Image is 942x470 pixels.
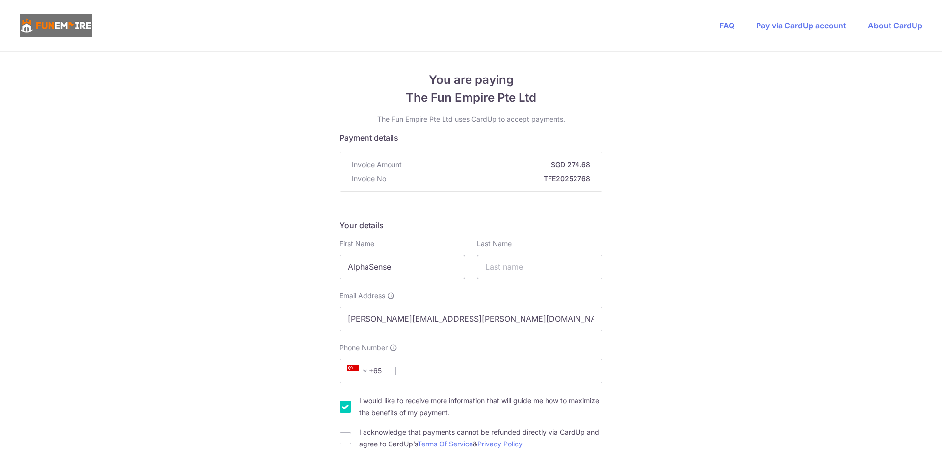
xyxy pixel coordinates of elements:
label: I acknowledge that payments cannot be refunded directly via CardUp and agree to CardUp’s & [359,426,602,450]
a: Terms Of Service [418,440,473,448]
span: Email Address [340,291,385,301]
span: +65 [347,365,371,377]
strong: SGD 274.68 [406,160,590,170]
input: Email address [340,307,602,331]
a: Pay via CardUp account [756,21,846,30]
label: Last Name [477,239,512,249]
span: Invoice Amount [352,160,402,170]
h5: Payment details [340,132,602,144]
h5: Your details [340,219,602,231]
span: Phone Number [340,343,388,353]
span: Invoice No [352,174,386,183]
a: FAQ [719,21,734,30]
label: First Name [340,239,374,249]
span: The Fun Empire Pte Ltd [340,89,602,106]
input: Last name [477,255,602,279]
input: First name [340,255,465,279]
a: Privacy Policy [477,440,523,448]
p: The Fun Empire Pte Ltd uses CardUp to accept payments. [340,114,602,124]
label: I would like to receive more information that will guide me how to maximize the benefits of my pa... [359,395,602,418]
span: +65 [344,365,389,377]
strong: TFE20252768 [390,174,590,183]
span: You are paying [340,71,602,89]
a: About CardUp [868,21,922,30]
